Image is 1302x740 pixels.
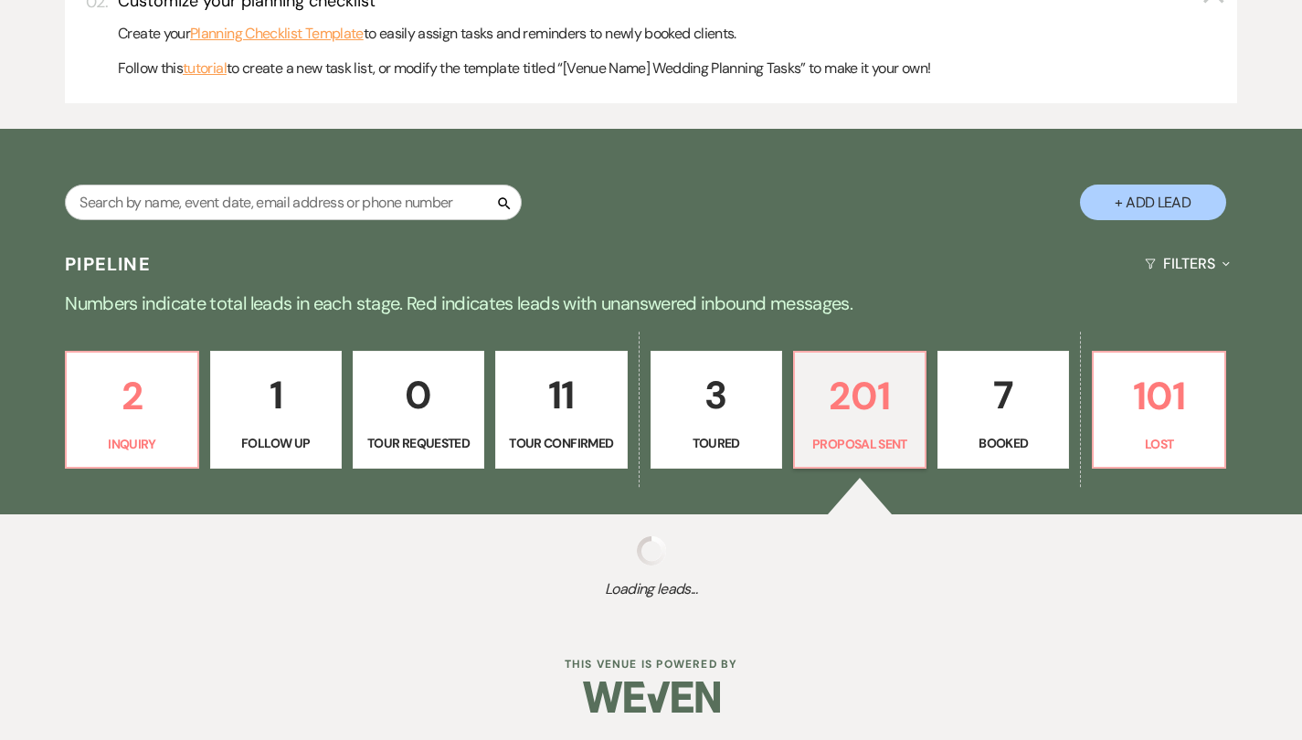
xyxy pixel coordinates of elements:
p: Follow this to create a new task list, or modify the template titled “[Venue Name] Wedding Planni... [118,57,1225,80]
p: 3 [662,365,770,426]
a: 11Tour Confirmed [495,351,627,470]
a: 2Inquiry [65,351,198,470]
button: + Add Lead [1080,185,1226,220]
a: Planning Checklist Template [190,22,364,46]
p: Lost [1105,434,1212,454]
span: Loading leads... [65,578,1237,600]
p: Create your to easily assign tasks and reminders to newly booked clients. [118,22,1225,46]
a: 101Lost [1092,351,1225,470]
p: 1 [222,365,330,426]
a: 7Booked [937,351,1069,470]
p: 2 [78,365,185,427]
input: Search by name, event date, email address or phone number [65,185,522,220]
p: Tour Requested [365,433,472,453]
p: 201 [806,365,914,427]
p: Proposal Sent [806,434,914,454]
h3: Pipeline [65,251,151,277]
p: Follow Up [222,433,330,453]
button: Filters [1138,239,1237,288]
p: Booked [949,433,1057,453]
a: 3Toured [651,351,782,470]
p: Tour Confirmed [507,433,615,453]
a: 1Follow Up [210,351,342,470]
a: 201Proposal Sent [793,351,926,470]
p: Inquiry [78,434,185,454]
p: 11 [507,365,615,426]
a: 0Tour Requested [353,351,484,470]
p: Toured [662,433,770,453]
p: 0 [365,365,472,426]
p: 101 [1105,365,1212,427]
img: Weven Logo [583,665,720,729]
a: tutorial [183,57,227,80]
img: loading spinner [637,536,666,566]
p: 7 [949,365,1057,426]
